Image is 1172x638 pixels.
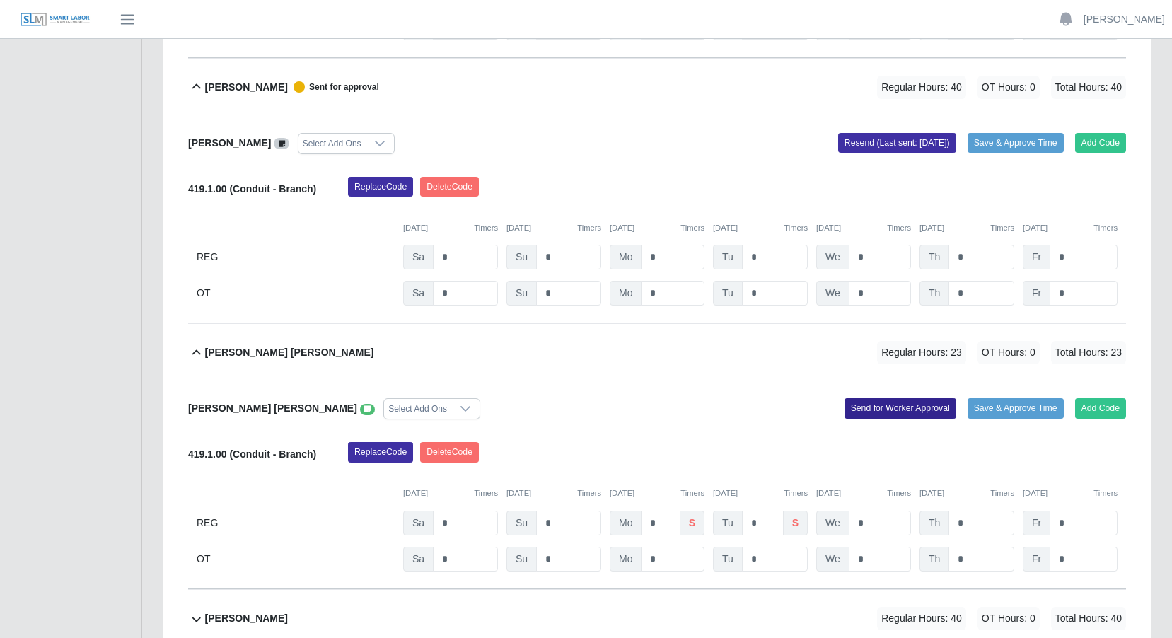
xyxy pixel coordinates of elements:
span: Total Hours: 40 [1051,76,1126,99]
button: Timers [1093,487,1118,499]
button: [PERSON_NAME] Sent for approval Regular Hours: 40 OT Hours: 0 Total Hours: 40 [188,59,1126,116]
span: We [816,245,849,269]
button: Timers [680,222,704,234]
span: Tu [713,245,743,269]
b: [PERSON_NAME] [205,80,288,95]
button: DeleteCode [420,442,479,462]
span: We [816,547,849,572]
div: OT [197,281,395,306]
div: [DATE] [610,222,704,234]
div: [DATE] [610,487,704,499]
span: Regular Hours: 23 [877,341,966,364]
span: We [816,511,849,535]
button: DeleteCode [420,177,479,197]
button: Add Code [1075,133,1127,153]
span: OT Hours: 0 [977,341,1040,364]
div: Select Add Ons [384,399,451,419]
button: Timers [680,487,704,499]
span: Su [506,245,537,269]
span: Mo [610,281,642,306]
span: Sa [403,511,434,535]
div: REG [197,511,395,535]
span: Su [506,281,537,306]
div: OT [197,547,395,572]
span: Th [919,547,949,572]
div: [DATE] [919,222,1014,234]
span: OT Hours: 0 [977,607,1040,630]
span: Th [919,511,949,535]
span: Fr [1023,547,1050,572]
span: Mo [610,245,642,269]
button: Timers [887,222,911,234]
span: Tu [713,281,743,306]
span: Fr [1023,281,1050,306]
b: [PERSON_NAME] [188,137,271,149]
a: [PERSON_NAME] [1084,12,1165,27]
span: Sent for approval [288,81,379,93]
b: [PERSON_NAME] [PERSON_NAME] [188,402,357,414]
span: Mo [610,511,642,535]
div: [DATE] [506,487,601,499]
div: [DATE] [403,222,498,234]
span: Total Hours: 23 [1051,341,1126,364]
button: Timers [577,487,601,499]
span: Sa [403,281,434,306]
button: Send for Worker Approval [845,398,956,418]
button: Timers [474,487,498,499]
span: Fr [1023,511,1050,535]
button: Timers [990,222,1014,234]
b: [PERSON_NAME] [PERSON_NAME] [205,345,374,360]
button: Timers [474,222,498,234]
button: Timers [990,487,1014,499]
span: Regular Hours: 40 [877,76,966,99]
button: Timers [784,222,808,234]
button: Timers [1093,222,1118,234]
div: [DATE] [919,487,1014,499]
button: Timers [784,487,808,499]
button: Timers [577,222,601,234]
a: View/Edit Notes [274,137,289,149]
button: Add Code [1075,398,1127,418]
span: Tu [713,511,743,535]
span: Regular Hours: 40 [877,607,966,630]
span: Total Hours: 40 [1051,607,1126,630]
span: Su [506,511,537,535]
b: [PERSON_NAME] [205,611,288,626]
button: Timers [887,487,911,499]
span: Su [506,547,537,572]
button: Resend (Last sent: [DATE]) [838,133,956,153]
div: [DATE] [816,222,911,234]
div: [DATE] [506,222,601,234]
span: Sa [403,245,434,269]
b: 419.1.00 (Conduit - Branch) [188,448,316,460]
button: ReplaceCode [348,442,413,462]
div: REG [197,245,395,269]
div: [DATE] [1023,487,1118,499]
button: ReplaceCode [348,177,413,197]
span: Sa [403,547,434,572]
div: [DATE] [1023,222,1118,234]
div: [DATE] [403,487,498,499]
img: SLM Logo [20,12,91,28]
button: Save & Approve Time [968,133,1064,153]
span: We [816,281,849,306]
div: Select Add Ons [298,134,366,153]
div: [DATE] [816,487,911,499]
span: Mo [610,547,642,572]
span: OT Hours: 0 [977,76,1040,99]
span: Th [919,281,949,306]
div: [DATE] [713,222,808,234]
div: [DATE] [713,487,808,499]
span: Tu [713,547,743,572]
button: Save & Approve Time [968,398,1064,418]
button: [PERSON_NAME] [PERSON_NAME] Regular Hours: 23 OT Hours: 0 Total Hours: 23 [188,324,1126,381]
b: s [689,516,695,530]
span: Th [919,245,949,269]
span: Fr [1023,245,1050,269]
b: 419.1.00 (Conduit - Branch) [188,183,316,195]
b: s [792,516,799,530]
a: View/Edit Notes [360,402,376,414]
